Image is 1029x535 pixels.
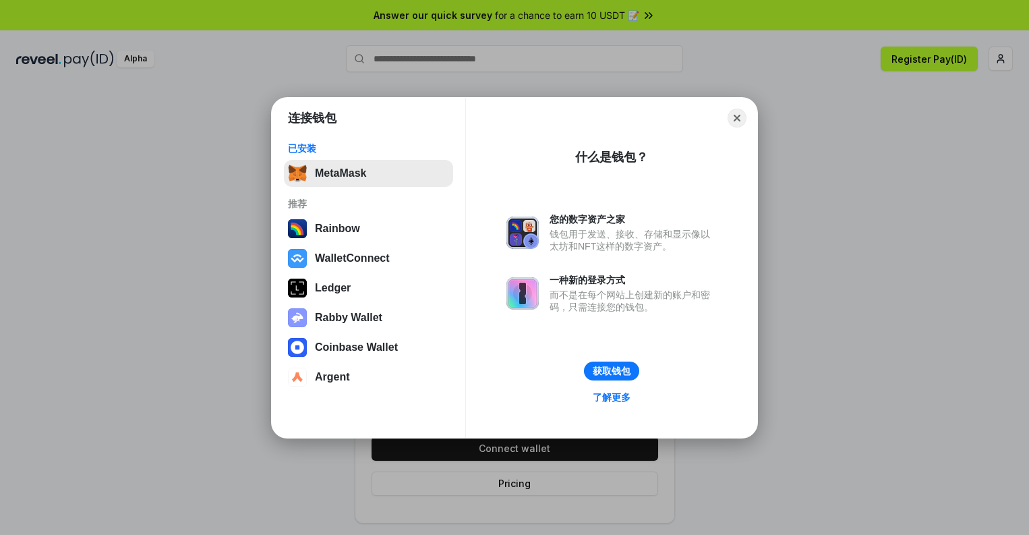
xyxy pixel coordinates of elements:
div: 钱包用于发送、接收、存储和显示像以太坊和NFT这样的数字资产。 [550,228,717,252]
img: svg+xml,%3Csvg%20width%3D%2228%22%20height%3D%2228%22%20viewBox%3D%220%200%2028%2028%22%20fill%3D... [288,338,307,357]
button: Close [728,109,746,128]
div: 已安装 [288,142,449,154]
div: 获取钱包 [593,365,630,377]
div: WalletConnect [315,252,390,264]
img: svg+xml,%3Csvg%20width%3D%2228%22%20height%3D%2228%22%20viewBox%3D%220%200%2028%2028%22%20fill%3D... [288,249,307,268]
a: 了解更多 [585,389,639,406]
div: 您的数字资产之家 [550,213,717,225]
button: Rabby Wallet [284,304,453,331]
img: svg+xml,%3Csvg%20width%3D%22120%22%20height%3D%22120%22%20viewBox%3D%220%200%20120%20120%22%20fil... [288,219,307,238]
div: Ledger [315,282,351,294]
img: svg+xml,%3Csvg%20xmlns%3D%22http%3A%2F%2Fwww.w3.org%2F2000%2Fsvg%22%20fill%3D%22none%22%20viewBox... [288,308,307,327]
button: 获取钱包 [584,362,639,381]
div: 一种新的登录方式 [550,274,717,286]
div: Coinbase Wallet [315,341,398,354]
div: Rainbow [315,223,360,235]
div: MetaMask [315,167,366,179]
button: WalletConnect [284,245,453,272]
button: Ledger [284,275,453,302]
div: 了解更多 [593,391,630,403]
div: 而不是在每个网站上创建新的账户和密码，只需连接您的钱包。 [550,289,717,313]
button: Rainbow [284,215,453,242]
button: Argent [284,364,453,391]
h1: 连接钱包 [288,110,336,126]
img: svg+xml,%3Csvg%20xmlns%3D%22http%3A%2F%2Fwww.w3.org%2F2000%2Fsvg%22%20fill%3D%22none%22%20viewBox... [506,217,539,249]
button: Coinbase Wallet [284,334,453,361]
div: Argent [315,371,350,383]
img: svg+xml,%3Csvg%20width%3D%2228%22%20height%3D%2228%22%20viewBox%3D%220%200%2028%2028%22%20fill%3D... [288,368,307,387]
div: 什么是钱包？ [575,149,648,165]
img: svg+xml,%3Csvg%20xmlns%3D%22http%3A%2F%2Fwww.w3.org%2F2000%2Fsvg%22%20fill%3D%22none%22%20viewBox... [506,277,539,310]
img: svg+xml,%3Csvg%20xmlns%3D%22http%3A%2F%2Fwww.w3.org%2F2000%2Fsvg%22%20width%3D%2228%22%20height%3... [288,279,307,298]
div: 推荐 [288,198,449,210]
div: Rabby Wallet [315,312,382,324]
img: svg+xml,%3Csvg%20fill%3D%22none%22%20height%3D%2233%22%20viewBox%3D%220%200%2035%2033%22%20width%... [288,164,307,183]
button: MetaMask [284,160,453,187]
